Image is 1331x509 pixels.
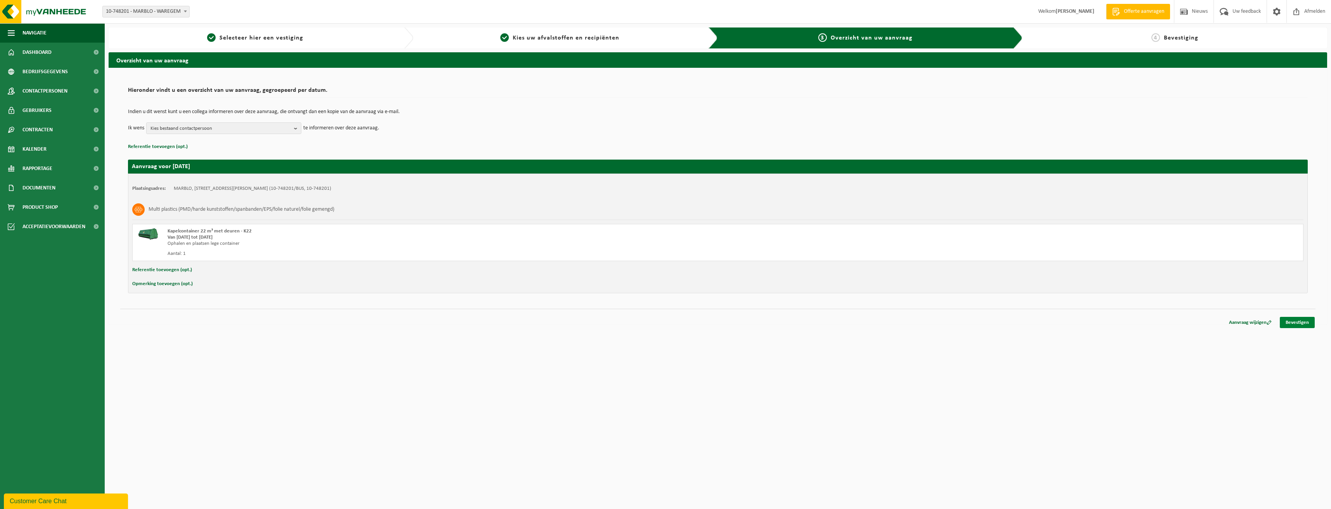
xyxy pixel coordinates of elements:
[174,186,331,192] td: MARBLO, [STREET_ADDRESS][PERSON_NAME] (10-748201/BUS, 10-748201)
[4,492,130,509] iframe: chat widget
[831,35,913,41] span: Overzicht van uw aanvraag
[112,33,398,43] a: 1Selecteer hier een vestiging
[132,265,192,275] button: Referentie toevoegen (opt.)
[417,33,703,43] a: 2Kies uw afvalstoffen en recipiënten
[168,229,252,234] span: Kapelcontainer 22 m³ met deuren - K22
[132,279,193,289] button: Opmerking toevoegen (opt.)
[22,62,68,81] span: Bedrijfsgegevens
[22,139,47,159] span: Kalender
[1056,9,1094,14] strong: [PERSON_NAME]
[1164,35,1198,41] span: Bevestiging
[137,228,160,240] img: HK-XK-22-GN-00.png
[132,186,166,191] strong: Plaatsingsadres:
[22,198,58,217] span: Product Shop
[168,235,213,240] strong: Van [DATE] tot [DATE]
[22,43,52,62] span: Dashboard
[132,163,190,170] strong: Aanvraag voor [DATE]
[1151,33,1160,42] span: 4
[22,159,52,178] span: Rapportage
[22,120,53,139] span: Contracten
[128,87,1308,98] h2: Hieronder vindt u een overzicht van uw aanvraag, gegroepeerd per datum.
[22,81,67,101] span: Contactpersonen
[1122,8,1166,15] span: Offerte aanvragen
[149,203,334,216] h3: Multi plastics (PMD/harde kunststoffen/spanbanden/EPS/folie naturel/folie gemengd)
[818,33,827,42] span: 3
[109,52,1327,67] h2: Overzicht van uw aanvraag
[22,101,52,120] span: Gebruikers
[128,142,188,152] button: Referentie toevoegen (opt.)
[150,123,291,134] span: Kies bestaand contactpersoon
[103,6,189,17] span: 10-748201 - MARBLO - WAREGEM
[1106,4,1170,19] a: Offerte aanvragen
[207,33,216,42] span: 1
[168,241,749,247] div: Ophalen en plaatsen lege container
[22,178,55,198] span: Documenten
[220,35,303,41] span: Selecteer hier een vestiging
[168,251,749,257] div: Aantal: 1
[102,6,190,17] span: 10-748201 - MARBLO - WAREGEM
[128,122,144,134] p: Ik wens
[1223,317,1277,328] a: Aanvraag wijzigen
[22,217,85,236] span: Acceptatievoorwaarden
[303,122,379,134] p: te informeren over deze aanvraag.
[22,23,47,43] span: Navigatie
[1280,317,1315,328] a: Bevestigen
[513,35,619,41] span: Kies uw afvalstoffen en recipiënten
[128,109,1308,115] p: Indien u dit wenst kunt u een collega informeren over deze aanvraag, die ontvangt dan een kopie v...
[500,33,509,42] span: 2
[146,122,301,134] button: Kies bestaand contactpersoon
